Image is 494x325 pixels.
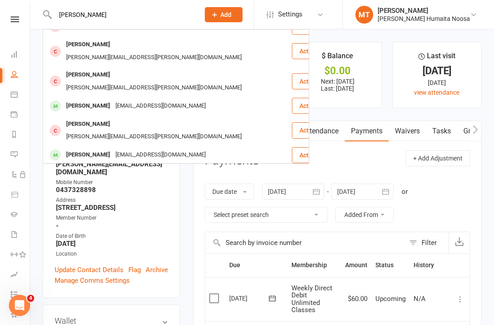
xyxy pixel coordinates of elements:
div: [PERSON_NAME][EMAIL_ADDRESS][PERSON_NAME][DOMAIN_NAME] [64,81,244,94]
div: [EMAIL_ADDRESS][DOMAIN_NAME] [113,148,208,161]
strong: [DATE] [56,240,168,248]
div: [PERSON_NAME] [64,100,113,112]
a: Product Sales [11,185,31,205]
span: Weekly Direct Debit Unlimited Classes [291,284,332,314]
input: Search by invoice number [205,232,405,253]
div: [DATE] [401,66,473,76]
div: [PERSON_NAME] [64,38,113,51]
span: Upcoming [375,295,406,303]
th: Due [225,254,287,277]
div: [PERSON_NAME][EMAIL_ADDRESS][PERSON_NAME][DOMAIN_NAME] [64,51,244,64]
a: Reports [11,125,31,145]
div: Last visit [418,50,455,66]
a: Tasks [426,121,457,141]
div: [PERSON_NAME] Humaita Noosa [378,15,470,23]
a: Update Contact Details [55,265,123,275]
a: Payments [345,121,389,141]
span: N/A [414,295,426,303]
td: $60.00 [341,277,371,321]
a: Manage Comms Settings [55,275,130,286]
a: Attendance [297,121,345,141]
a: Flag [128,265,141,275]
button: Actions [292,43,336,59]
div: Location [56,250,168,258]
div: $ Balance [322,50,353,66]
button: Actions [292,122,336,138]
div: or [402,186,408,197]
a: Payments [11,105,31,125]
button: Actions [292,147,336,163]
a: Archive [146,265,168,275]
div: $0.00 [301,66,374,76]
div: [PERSON_NAME] [64,118,113,131]
button: Actions [292,98,336,114]
div: MT [355,6,373,24]
div: [DATE] [229,291,270,305]
a: Dashboard [11,45,31,65]
p: Next: [DATE] Last: [DATE] [301,78,374,92]
div: Mobile Number [56,178,168,187]
input: Search... [52,8,193,21]
div: Member Number [56,214,168,222]
a: Calendar [11,85,31,105]
h3: Payments [205,154,259,168]
strong: - [56,222,168,230]
div: [PERSON_NAME] [64,148,113,161]
th: History [410,254,451,277]
div: [PERSON_NAME][EMAIL_ADDRESS][PERSON_NAME][DOMAIN_NAME] [64,130,244,143]
strong: [PERSON_NAME][EMAIL_ADDRESS][DOMAIN_NAME] [56,160,168,176]
strong: [STREET_ADDRESS] [56,204,168,212]
span: Settings [278,4,303,24]
a: Assessments [11,265,31,285]
button: Add [205,7,243,22]
th: Amount [341,254,371,277]
div: [DATE] [401,78,473,88]
a: Waivers [389,121,426,141]
button: + Add Adjustment [406,150,470,166]
div: [PERSON_NAME] [64,68,113,81]
strong: 0437328898 [56,186,168,194]
div: [PERSON_NAME] [378,7,470,15]
span: 4 [27,295,34,302]
div: [EMAIL_ADDRESS][DOMAIN_NAME] [113,100,208,112]
button: Filter [405,232,449,253]
button: Added From [335,207,394,223]
th: Status [371,254,410,277]
button: Actions [292,73,336,89]
div: Filter [422,237,437,248]
div: Date of Birth [56,232,168,241]
a: view attendance [414,89,459,96]
a: People [11,65,31,85]
iframe: Intercom live chat [9,295,30,316]
div: Address [56,196,168,205]
th: Membership [287,254,341,277]
button: Due date [205,184,254,200]
span: Add [220,11,231,18]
